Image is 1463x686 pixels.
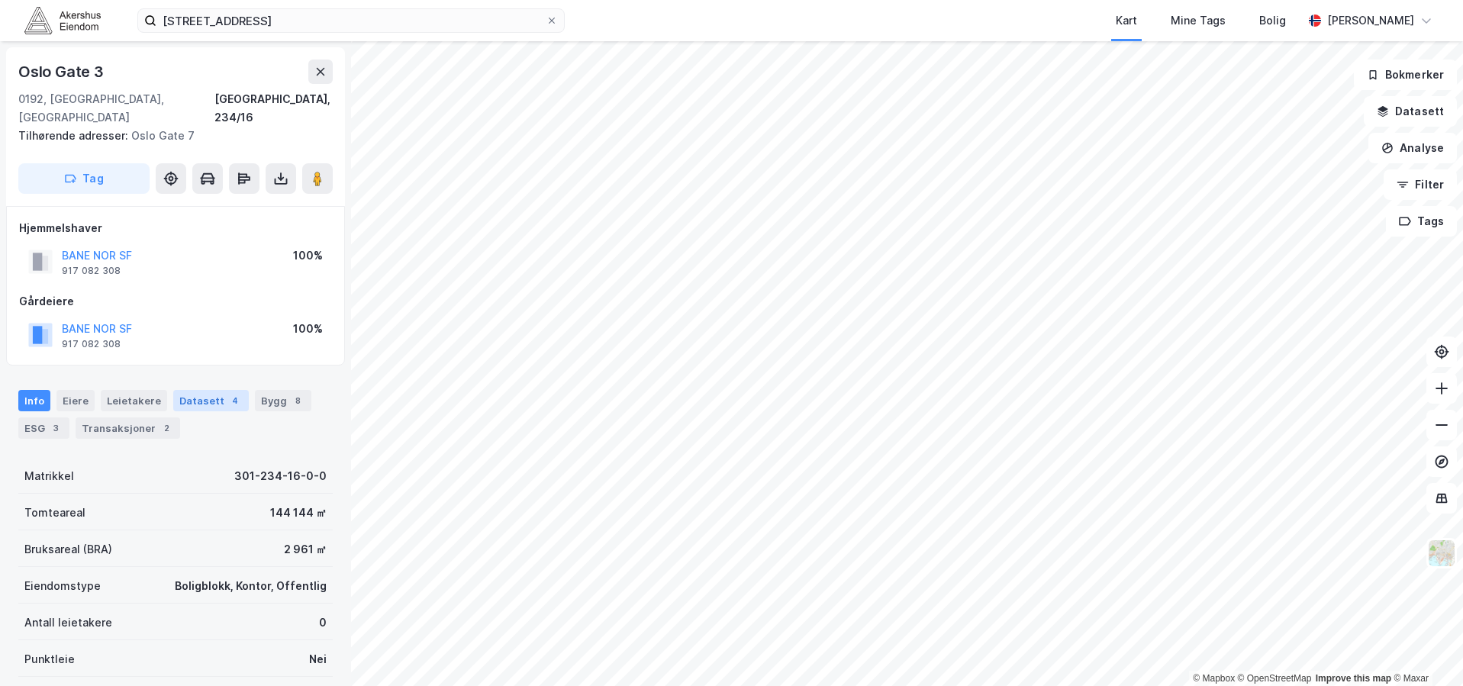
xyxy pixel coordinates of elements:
[1259,11,1286,30] div: Bolig
[18,60,107,84] div: Oslo Gate 3
[24,650,75,668] div: Punktleie
[19,292,332,311] div: Gårdeiere
[255,390,311,411] div: Bygg
[1193,673,1235,684] a: Mapbox
[309,650,327,668] div: Nei
[1386,206,1457,237] button: Tags
[18,127,321,145] div: Oslo Gate 7
[1316,673,1391,684] a: Improve this map
[284,540,327,559] div: 2 961 ㎡
[319,614,327,632] div: 0
[24,540,112,559] div: Bruksareal (BRA)
[227,393,243,408] div: 4
[159,420,174,436] div: 2
[175,577,327,595] div: Boligblokk, Kontor, Offentlig
[101,390,167,411] div: Leietakere
[19,219,332,237] div: Hjemmelshaver
[48,420,63,436] div: 3
[76,417,180,439] div: Transaksjoner
[1171,11,1226,30] div: Mine Tags
[56,390,95,411] div: Eiere
[1364,96,1457,127] button: Datasett
[62,338,121,350] div: 917 082 308
[1116,11,1137,30] div: Kart
[1387,613,1463,686] iframe: Chat Widget
[24,614,112,632] div: Antall leietakere
[1427,539,1456,568] img: Z
[234,467,327,485] div: 301-234-16-0-0
[18,129,131,142] span: Tilhørende adresser:
[1327,11,1414,30] div: [PERSON_NAME]
[1368,133,1457,163] button: Analyse
[173,390,249,411] div: Datasett
[1387,613,1463,686] div: Kontrollprogram for chat
[24,577,101,595] div: Eiendomstype
[18,90,214,127] div: 0192, [GEOGRAPHIC_DATA], [GEOGRAPHIC_DATA]
[293,246,323,265] div: 100%
[18,417,69,439] div: ESG
[62,265,121,277] div: 917 082 308
[214,90,333,127] div: [GEOGRAPHIC_DATA], 234/16
[18,390,50,411] div: Info
[290,393,305,408] div: 8
[1238,673,1312,684] a: OpenStreetMap
[24,504,85,522] div: Tomteareal
[156,9,546,32] input: Søk på adresse, matrikkel, gårdeiere, leietakere eller personer
[24,7,101,34] img: akershus-eiendom-logo.9091f326c980b4bce74ccdd9f866810c.svg
[270,504,327,522] div: 144 144 ㎡
[1354,60,1457,90] button: Bokmerker
[293,320,323,338] div: 100%
[1384,169,1457,200] button: Filter
[18,163,150,194] button: Tag
[24,467,74,485] div: Matrikkel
